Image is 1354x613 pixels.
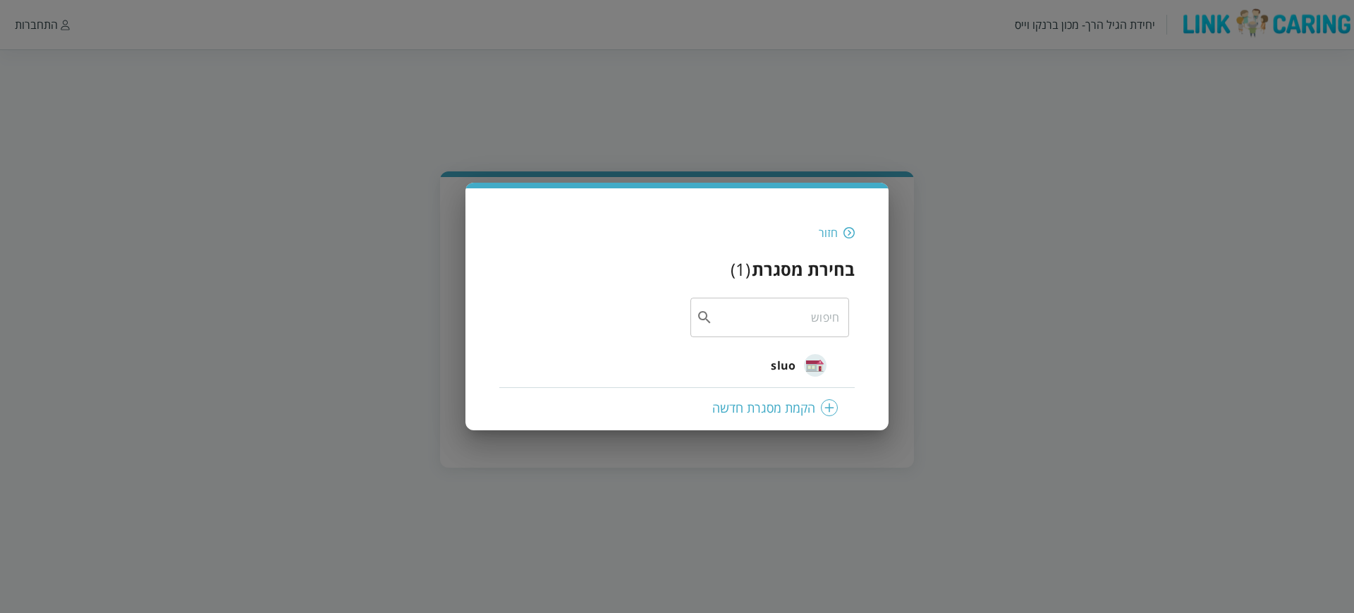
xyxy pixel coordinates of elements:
span: sluo [771,357,795,374]
input: חיפוש [713,298,839,337]
img: חזור [843,226,855,239]
img: plus [821,399,838,416]
div: הקמת מסגרת חדשה [516,399,838,416]
img: sluo [804,354,827,377]
div: ( 1 ) [731,257,750,281]
div: חזור [819,225,838,241]
h3: בחירת מסגרת [752,257,855,281]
